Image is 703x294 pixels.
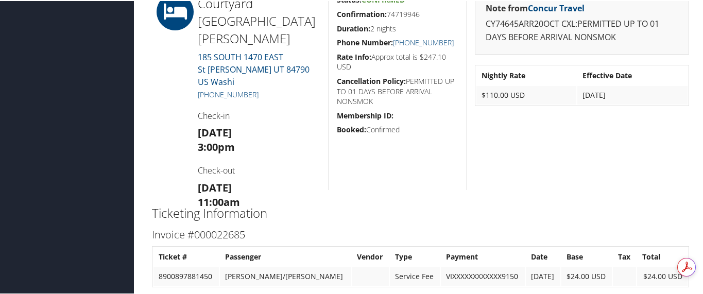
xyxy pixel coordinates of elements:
td: Service Fee [390,266,440,285]
strong: Booked: [337,124,366,133]
strong: Membership ID: [337,110,393,119]
strong: 11:00am [198,194,240,208]
th: Date [526,247,560,265]
strong: [DATE] [198,125,232,139]
th: Passenger [220,247,351,265]
strong: Note from [486,2,585,13]
th: Effective Date [577,65,688,84]
td: [DATE] [526,266,560,285]
strong: Confirmation: [337,8,387,18]
th: Tax [613,247,636,265]
td: VIXXXXXXXXXXXX9150 [441,266,525,285]
strong: Rate Info: [337,51,371,61]
td: [PERSON_NAME]/[PERSON_NAME] [220,266,351,285]
th: Nightly Rate [476,65,576,84]
h3: Invoice #000022685 [152,227,689,241]
th: Payment [441,247,525,265]
strong: 3:00pm [198,139,235,153]
h5: 74719946 [337,8,459,19]
strong: [DATE] [198,180,232,194]
th: Base [561,247,612,265]
h4: Check-in [198,109,320,120]
strong: Phone Number: [337,37,393,46]
h5: Approx total is $247.10 USD [337,51,459,71]
th: Ticket # [153,247,219,265]
h2: Ticketing Information [152,203,689,221]
a: Concur Travel [528,2,585,13]
th: Type [390,247,440,265]
td: $110.00 USD [476,85,576,103]
td: $24.00 USD [561,266,612,285]
p: CY74645ARR20OCT CXL:PERMITTED UP TO 01 DAYS BEFORE ARRIVAL NONSMOK [486,16,678,43]
td: [DATE] [577,85,688,103]
th: Total [637,247,688,265]
td: $24.00 USD [637,266,688,285]
strong: Cancellation Policy: [337,75,406,85]
h5: 2 nights [337,23,459,33]
th: Vendor [352,247,389,265]
a: 185 SOUTH 1470 EASTSt [PERSON_NAME] UT 84790 US Washi [198,50,310,87]
h5: PERMITTED UP TO 01 DAYS BEFORE ARRIVAL NONSMOK [337,75,459,106]
a: [PHONE_NUMBER] [198,89,259,98]
td: 8900897881450 [153,266,219,285]
a: [PHONE_NUMBER] [393,37,454,46]
h4: Check-out [198,164,320,175]
strong: Duration: [337,23,370,32]
h5: Confirmed [337,124,459,134]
